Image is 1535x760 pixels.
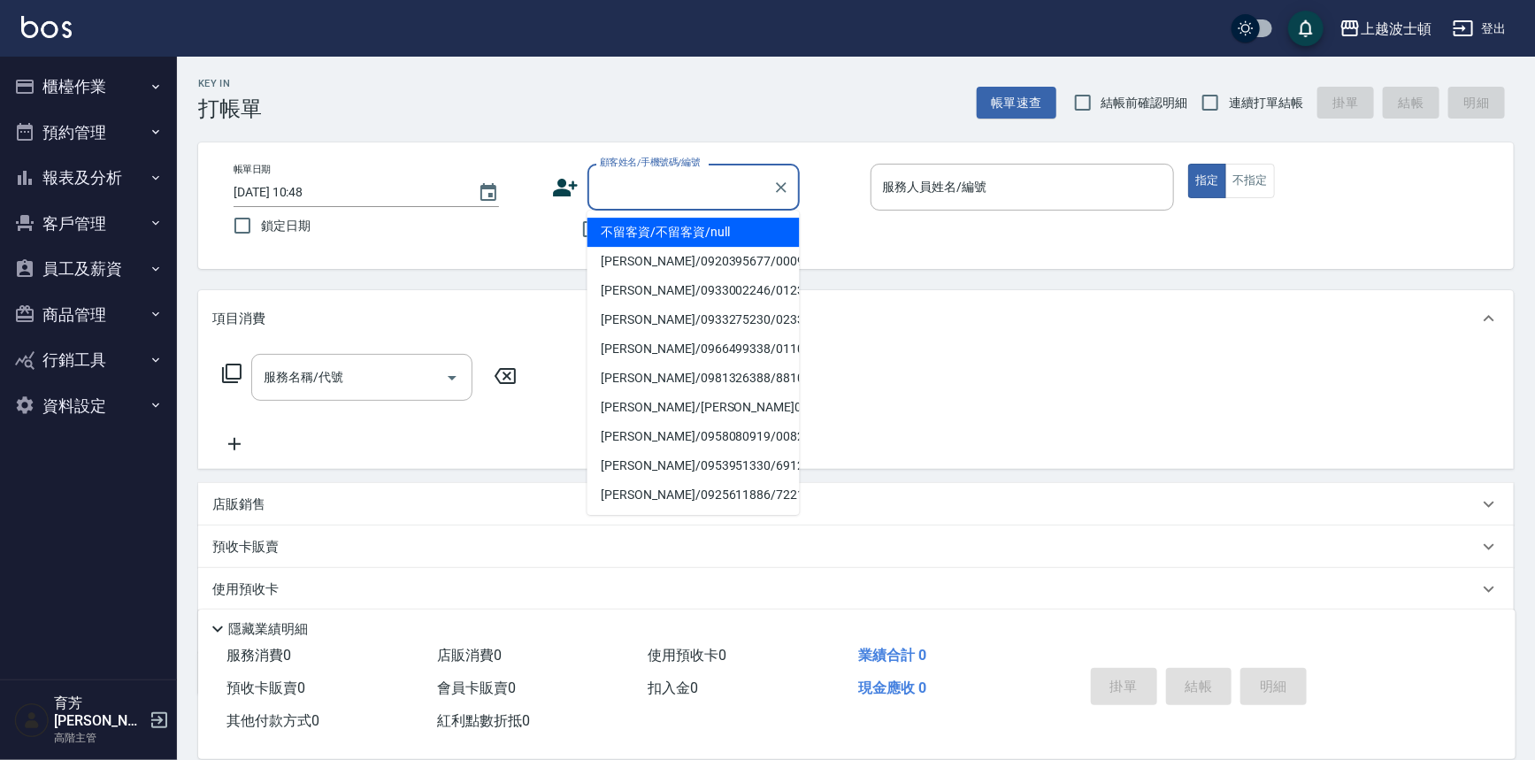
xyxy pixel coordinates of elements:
button: 指定 [1188,164,1226,198]
p: 店販銷售 [212,495,265,514]
button: 商品管理 [7,292,170,338]
li: [PERSON_NAME]/0933002246/012377 [587,276,800,305]
button: 櫃檯作業 [7,64,170,110]
span: 現金應收 0 [858,679,926,696]
h3: 打帳單 [198,96,262,121]
li: [PERSON_NAME]/0958080919/00826 [587,422,800,451]
span: 店販消費 0 [437,647,502,664]
button: 資料設定 [7,383,170,429]
p: 預收卡販賣 [212,538,279,557]
li: [PERSON_NAME]/0925611886/72211 [587,480,800,510]
span: 結帳前確認明細 [1101,94,1188,112]
span: 鎖定日期 [261,217,311,235]
button: 預約管理 [7,110,170,156]
div: 項目消費 [198,290,1514,347]
button: 報表及分析 [7,155,170,201]
span: 業績合計 0 [858,647,926,664]
button: save [1288,11,1324,46]
span: 其他付款方式 0 [226,712,319,729]
li: [PERSON_NAME]/0981326388/881016 [587,364,800,393]
label: 顧客姓名/手機號碼/編號 [600,156,701,169]
button: 帳單速查 [977,87,1056,119]
li: [PERSON_NAME]/[PERSON_NAME]00433/00433 [587,393,800,422]
span: 服務消費 0 [226,647,291,664]
span: 使用預收卡 0 [648,647,726,664]
li: [PERSON_NAME]/0953951330/691228 [587,451,800,480]
button: Open [438,364,466,392]
div: 上越波士頓 [1361,18,1431,40]
button: 上越波士頓 [1332,11,1439,47]
li: [PERSON_NAME]/0933275230/023369 [587,305,800,334]
p: 項目消費 [212,310,265,328]
button: Clear [769,175,794,200]
span: 連續打單結帳 [1229,94,1303,112]
button: 客戶管理 [7,201,170,247]
p: 高階主管 [54,730,144,746]
li: [PERSON_NAME]/0931037541/0011997 [587,510,800,539]
button: 不指定 [1225,164,1275,198]
img: Person [14,702,50,738]
h5: 育芳[PERSON_NAME] [54,695,144,730]
span: 紅利點數折抵 0 [437,712,530,729]
button: 員工及薪資 [7,246,170,292]
span: 扣入金 0 [648,679,698,696]
button: Choose date, selected date is 2025-09-16 [467,172,510,214]
p: 隱藏業績明細 [228,620,308,639]
li: [PERSON_NAME]/0966499338/0110319 [587,334,800,364]
label: 帳單日期 [234,163,271,176]
div: 預收卡販賣 [198,526,1514,568]
li: 不留客資/不留客資/null [587,218,800,247]
h2: Key In [198,78,262,89]
button: 行銷工具 [7,337,170,383]
div: 店販銷售 [198,483,1514,526]
span: 會員卡販賣 0 [437,679,516,696]
img: Logo [21,16,72,38]
p: 使用預收卡 [212,580,279,599]
input: YYYY/MM/DD hh:mm [234,178,460,207]
span: 預收卡販賣 0 [226,679,305,696]
button: 登出 [1446,12,1514,45]
li: [PERSON_NAME]/0920395677/000989 [587,247,800,276]
div: 使用預收卡 [198,568,1514,610]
